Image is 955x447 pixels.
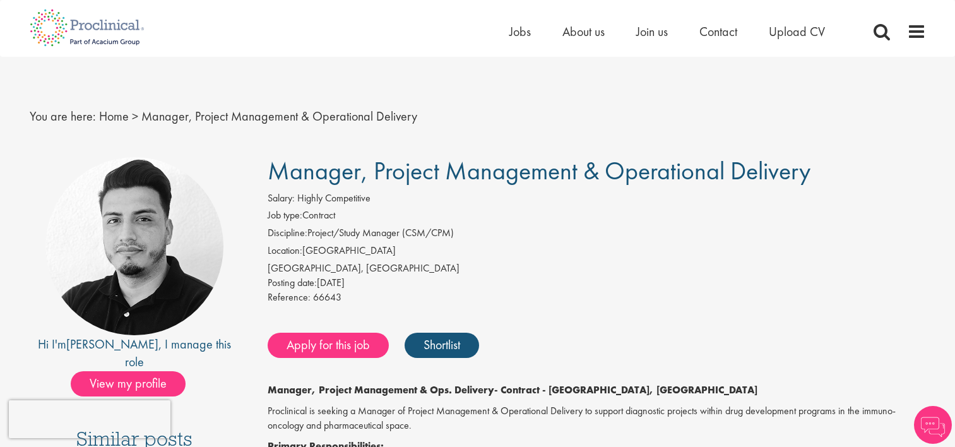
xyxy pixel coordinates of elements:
label: Job type: [268,208,302,223]
img: Chatbot [914,406,952,444]
strong: Manager, Project Management & Ops. Delivery [268,383,494,396]
div: Hi I'm , I manage this role [30,335,240,371]
span: > [132,108,138,124]
a: breadcrumb link [99,108,129,124]
p: Proclinical is seeking a Manager of Project Management & Operational Delivery to support diagnost... [268,404,926,433]
a: Jobs [509,23,531,40]
div: [DATE] [268,276,926,290]
a: Join us [636,23,668,40]
span: View my profile [71,371,186,396]
label: Reference: [268,290,311,305]
label: Location: [268,244,302,258]
label: Discipline: [268,226,307,241]
li: Project/Study Manager (CSM/CPM) [268,226,926,244]
a: Upload CV [769,23,825,40]
a: Shortlist [405,333,479,358]
label: Salary: [268,191,295,206]
a: About us [562,23,605,40]
span: Manager, Project Management & Operational Delivery [268,155,810,187]
strong: - Contract - [GEOGRAPHIC_DATA], [GEOGRAPHIC_DATA] [494,383,757,396]
span: Highly Competitive [297,191,371,205]
a: [PERSON_NAME] [66,336,158,352]
span: Posting date: [268,276,317,289]
a: View my profile [71,374,198,390]
span: You are here: [30,108,96,124]
img: imeage of recruiter Anderson Maldonado [45,157,223,335]
span: 66643 [313,290,341,304]
div: [GEOGRAPHIC_DATA], [GEOGRAPHIC_DATA] [268,261,926,276]
li: Contract [268,208,926,226]
a: Contact [699,23,737,40]
span: Manager, Project Management & Operational Delivery [141,108,417,124]
a: Apply for this job [268,333,389,358]
iframe: reCAPTCHA [9,400,170,438]
li: [GEOGRAPHIC_DATA] [268,244,926,261]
